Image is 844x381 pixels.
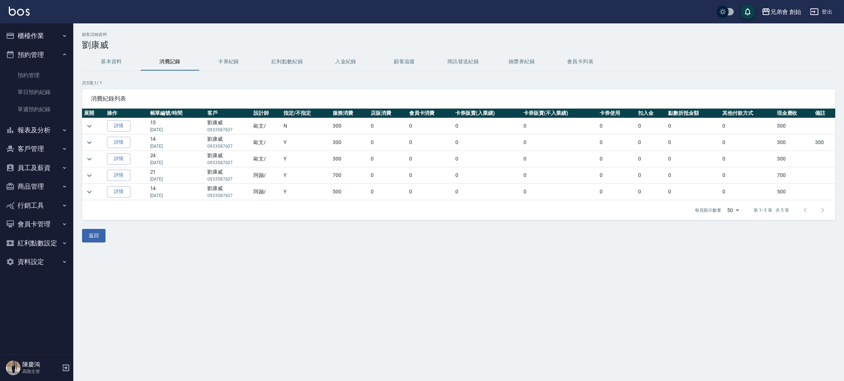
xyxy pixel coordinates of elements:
[331,184,369,200] td: 500
[331,118,369,134] td: 300
[84,137,95,148] button: expand row
[84,154,95,165] button: expand row
[6,361,21,375] img: Person
[598,118,636,134] td: 0
[369,151,407,167] td: 0
[522,135,598,151] td: 0
[407,167,454,184] td: 0
[775,135,813,151] td: 300
[666,167,721,184] td: 0
[150,192,204,199] p: [DATE]
[82,229,105,242] button: 返回
[666,135,721,151] td: 0
[282,184,331,200] td: Y
[3,158,70,177] button: 員工及薪資
[206,167,252,184] td: 劉康威
[107,137,130,148] a: 詳情
[150,127,204,133] p: [DATE]
[454,167,522,184] td: 0
[206,109,252,118] th: 客戶
[522,118,598,134] td: 0
[369,118,407,134] td: 0
[407,109,454,118] th: 會員卡消費
[206,184,252,200] td: 劉康威
[282,109,331,118] th: 指定/不指定
[148,167,206,184] td: 21
[666,151,721,167] td: 0
[331,167,369,184] td: 700
[207,143,250,150] p: 0933587637
[754,207,789,214] p: 第 1–5 筆 共 5 筆
[807,5,835,19] button: 登出
[107,186,130,197] a: 詳情
[148,118,206,134] td: 15
[107,120,130,132] a: 詳情
[252,167,282,184] td: 阿蹦 /
[141,53,199,71] button: 消費記錄
[84,186,95,197] button: expand row
[636,118,666,134] td: 0
[105,109,148,118] th: 操作
[551,53,610,71] button: 會員卡列表
[695,207,721,214] p: 每頁顯示數量
[3,252,70,271] button: 資料設定
[91,95,826,102] span: 消費紀錄列表
[721,109,775,118] th: 其他付款方式
[207,159,250,166] p: 0933587637
[252,135,282,151] td: 歐文 /
[454,109,522,118] th: 卡券販賣(入業績)
[721,151,775,167] td: 0
[522,184,598,200] td: 0
[252,151,282,167] td: 歐文 /
[207,127,250,133] p: 0933587637
[636,135,666,151] td: 0
[282,151,331,167] td: Y
[598,167,636,184] td: 0
[82,109,105,118] th: 展開
[407,135,454,151] td: 0
[84,170,95,181] button: expand row
[775,151,813,167] td: 300
[407,151,454,167] td: 0
[148,184,206,200] td: 14
[636,167,666,184] td: 0
[454,135,522,151] td: 0
[282,135,331,151] td: Y
[3,196,70,215] button: 行銷工具
[150,176,204,182] p: [DATE]
[454,118,522,134] td: 0
[3,101,70,118] a: 單週預約紀錄
[454,151,522,167] td: 0
[82,80,835,86] p: 共 5 筆, 1 / 1
[150,159,204,166] p: [DATE]
[82,40,835,50] h3: 劉康威
[82,53,141,71] button: 基本資料
[148,151,206,167] td: 24
[721,135,775,151] td: 0
[598,135,636,151] td: 0
[813,109,835,118] th: 備註
[252,184,282,200] td: 阿蹦 /
[3,45,70,64] button: 預約管理
[407,184,454,200] td: 0
[598,184,636,200] td: 0
[258,53,316,71] button: 紅利點數紀錄
[150,143,204,150] p: [DATE]
[282,167,331,184] td: Y
[331,135,369,151] td: 300
[199,53,258,71] button: 卡券紀錄
[636,109,666,118] th: 扣入金
[775,167,813,184] td: 700
[331,109,369,118] th: 服務消費
[3,177,70,196] button: 商品管理
[331,151,369,167] td: 300
[813,135,835,151] td: 300
[522,109,598,118] th: 卡券販賣(不入業績)
[636,151,666,167] td: 0
[9,7,30,16] img: Logo
[316,53,375,71] button: 入金紀錄
[22,368,60,375] p: 高階主管
[721,118,775,134] td: 0
[148,109,206,118] th: 帳單編號/時間
[759,4,804,19] button: 兄弟會 創始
